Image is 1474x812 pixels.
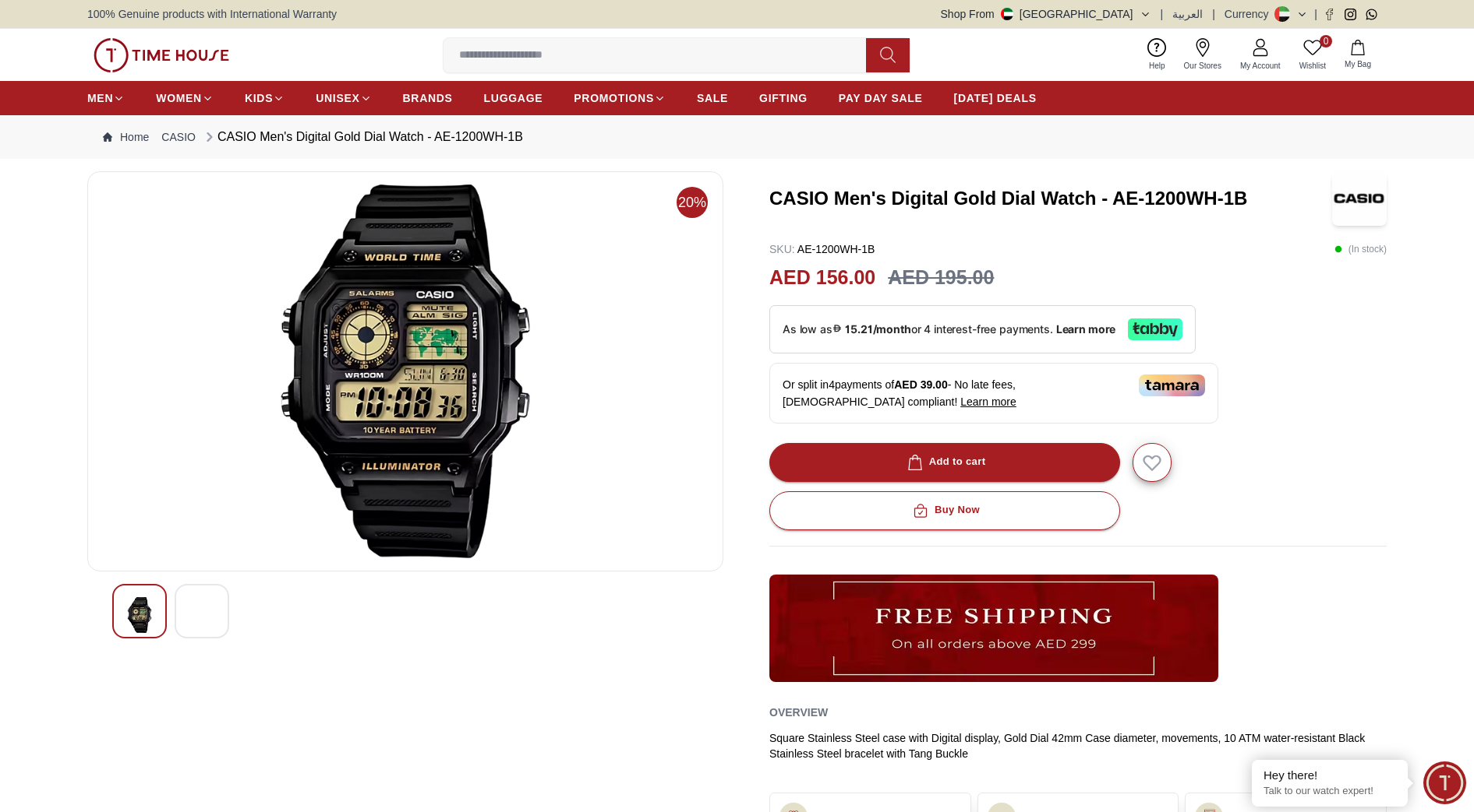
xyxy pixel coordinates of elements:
[1320,35,1332,47] span: 0
[403,90,453,106] span: BRANDS
[1366,9,1377,20] a: Whatsapp
[87,115,1387,159] nav: Breadcrumb
[484,90,543,106] span: LUGGAGE
[1314,6,1317,22] span: |
[910,501,980,519] div: Buy Now
[888,263,994,293] h3: AED 195.00
[101,185,710,558] img: CASIO Men's Digital Gold Dial Watch - AE-1200WH-1B
[769,491,1120,530] button: Buy Now
[1264,768,1396,783] div: Hey there!
[954,90,1037,106] span: [DATE] DEALS
[697,84,728,112] a: SALE
[1175,35,1231,75] a: Our Stores
[574,90,654,106] span: PROMOTIONS
[894,378,947,391] span: AED 39.00
[125,597,154,633] img: CASIO Men's Digital Gold Dial Watch - AE-1200WH-1B
[677,187,708,218] span: 20%
[904,453,986,471] div: Add to cart
[941,6,1151,22] button: Shop From[GEOGRAPHIC_DATA]
[769,701,828,724] h2: Overview
[316,90,359,106] span: UNISEX
[87,90,113,106] span: MEN
[960,395,1016,408] span: Learn more
[87,84,125,112] a: MEN
[759,90,808,106] span: GIFTING
[202,128,523,146] div: CASIO Men's Digital Gold Dial Watch - AE-1200WH-1B
[769,263,875,293] h2: AED 156.00
[1264,785,1396,798] p: Talk to our watch expert!
[1001,8,1013,20] img: United Arab Emirates
[1212,6,1215,22] span: |
[769,241,875,257] p: AE-1200WH-1B
[1335,37,1380,73] button: My Bag
[1423,761,1466,804] div: Chat Widget
[769,575,1218,682] img: ...
[1172,6,1203,22] button: العربية
[1293,60,1332,72] span: Wishlist
[188,597,216,639] img: CASIO Men's Digital Gold Dial Watch - AE-1200WH-1B
[94,38,229,72] img: ...
[245,84,285,112] a: KIDS
[1338,58,1377,70] span: My Bag
[1345,9,1356,20] a: Instagram
[769,363,1218,424] div: Or split in 4 payments of - No late fees, [DEMOGRAPHIC_DATA] compliant!
[156,84,214,112] a: WOMEN
[1234,60,1287,72] span: My Account
[161,129,196,145] a: CASIO
[1290,35,1335,75] a: 0Wishlist
[1161,6,1164,22] span: |
[316,84,371,112] a: UNISEX
[769,730,1387,761] div: Square Stainless Steel case with Digital display, Gold Dial 42mm Case diameter, movements, 10 ATM...
[574,84,666,112] a: PROMOTIONS
[87,6,337,22] span: 100% Genuine products with International Warranty
[484,84,543,112] a: LUGGAGE
[1178,60,1228,72] span: Our Stores
[1143,60,1172,72] span: Help
[769,243,795,255] span: SKU :
[839,84,923,112] a: PAY DAY SALE
[245,90,273,106] span: KIDS
[1334,241,1387,257] p: ( In stock )
[403,84,453,112] a: BRANDS
[1140,35,1175,75] a: Help
[1332,171,1387,226] img: CASIO Men's Digital Gold Dial Watch - AE-1200WH-1B
[1324,9,1335,20] a: Facebook
[769,186,1332,211] h3: CASIO Men's Digital Gold Dial Watch - AE-1200WH-1B
[839,90,923,106] span: PAY DAY SALE
[759,84,808,112] a: GIFTING
[1139,374,1205,396] img: Tamara
[769,443,1120,482] button: Add to cart
[156,90,202,106] span: WOMEN
[103,129,149,145] a: Home
[954,84,1037,112] a: [DATE] DEALS
[1225,6,1275,22] div: Currency
[697,90,728,106] span: SALE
